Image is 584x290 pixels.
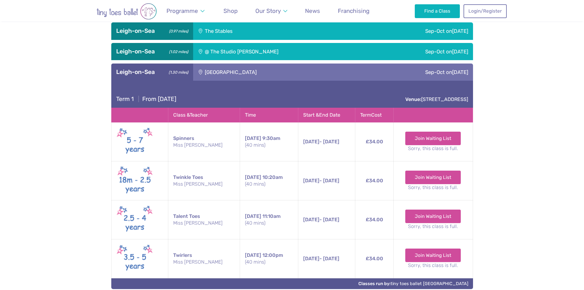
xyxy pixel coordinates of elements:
[405,171,461,184] a: Join Waiting List
[321,22,473,40] div: Sep-Oct on
[303,256,319,261] span: [DATE]
[399,262,468,269] small: Sorry, this class is full.
[335,4,372,18] a: Franchising
[303,139,339,145] span: - [DATE]
[355,122,394,161] td: £34.00
[399,223,468,230] small: Sorry, this class is full.
[358,281,468,286] a: Classes run by:tiny toes ballet [GEOGRAPHIC_DATA]
[240,200,298,239] td: 11:10am
[245,259,293,265] small: (40 mins)
[358,281,391,286] strong: Classes run by:
[452,48,468,55] span: [DATE]
[399,145,468,152] small: Sorry, this class is full.
[355,108,394,122] th: Term Cost
[166,68,188,75] small: (1.30 miles)
[240,239,298,278] td: 12:00pm
[355,200,394,239] td: £34.00
[405,249,461,262] a: Join Waiting List
[255,7,281,14] span: Our Story
[167,27,188,34] small: (0.97 miles)
[405,132,461,145] a: Join Waiting List
[302,4,323,18] a: News
[173,220,235,226] small: Miss [PERSON_NAME]
[116,95,176,103] h4: From [DATE]
[303,217,319,222] span: [DATE]
[452,69,468,75] span: [DATE]
[305,7,320,14] span: News
[405,210,461,223] a: Join Waiting List
[116,204,153,235] img: Talent toes New (May 2025)
[370,43,473,60] div: Sep-Oct on
[116,165,153,196] img: Twinkle toes New (May 2025)
[116,126,153,157] img: Spinners New (May 2025)
[116,243,153,274] img: Twirlers New (May 2025)
[173,181,235,188] small: Miss [PERSON_NAME]
[223,7,238,14] span: Shop
[193,64,351,81] div: [GEOGRAPHIC_DATA]
[168,239,240,278] td: Twirlers
[464,4,506,18] a: Login/Register
[303,256,339,261] span: - [DATE]
[303,178,339,184] span: - [DATE]
[405,96,421,102] strong: Venue:
[245,213,261,219] span: [DATE]
[355,161,394,200] td: £34.00
[168,108,240,122] th: Class & Teacher
[166,7,198,14] span: Programme
[245,220,293,226] small: (40 mins)
[245,252,261,258] span: [DATE]
[135,95,142,102] span: |
[355,239,394,278] td: £34.00
[193,43,370,60] div: @ The Studio [PERSON_NAME]
[193,22,322,40] div: The Stables
[405,96,468,102] a: Venue:[STREET_ADDRESS]
[116,95,134,102] span: Term 1
[399,184,468,191] small: Sorry, this class is full.
[303,139,319,145] span: [DATE]
[351,64,473,81] div: Sep-Oct on
[298,108,355,122] th: Start & End Date
[116,27,188,35] h3: Leigh-on-Sea
[168,122,240,161] td: Spinners
[303,217,339,222] span: - [DATE]
[116,68,188,76] h3: Leigh-on-Sea
[338,7,369,14] span: Franchising
[167,48,188,54] small: (1.02 miles)
[245,135,261,141] span: [DATE]
[303,178,319,184] span: [DATE]
[221,4,241,18] a: Shop
[168,200,240,239] td: Talent Toes
[245,142,293,149] small: (40 mins)
[245,174,261,180] span: [DATE]
[245,181,293,188] small: (40 mins)
[168,161,240,200] td: Twinkle Toes
[240,161,298,200] td: 10:20am
[252,4,290,18] a: Our Story
[240,122,298,161] td: 9:30am
[452,28,468,34] span: [DATE]
[116,48,188,55] h3: Leigh-on-Sea
[164,4,208,18] a: Programme
[415,4,460,18] a: Find a Class
[78,3,176,20] img: tiny toes ballet
[240,108,298,122] th: Time
[173,142,235,149] small: Miss [PERSON_NAME]
[173,259,235,265] small: Miss [PERSON_NAME]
